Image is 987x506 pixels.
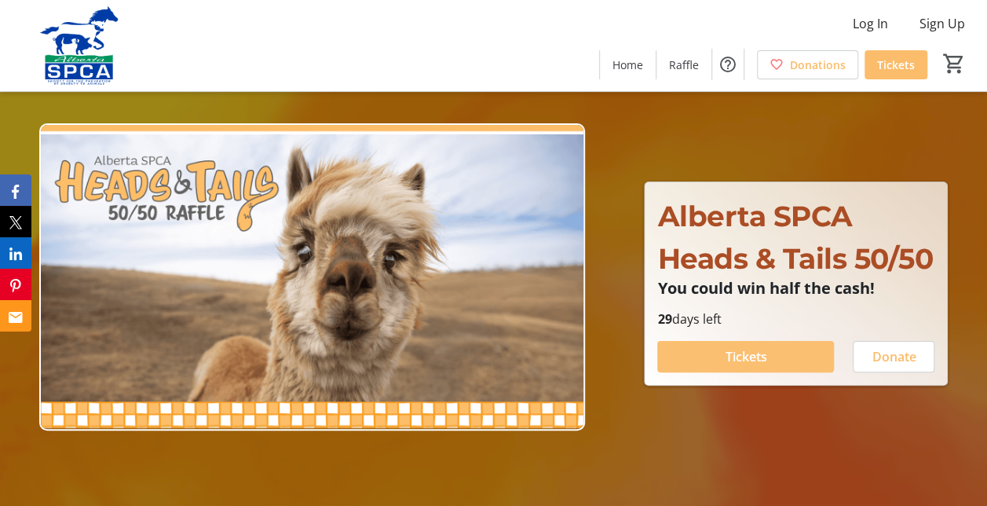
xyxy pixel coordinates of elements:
button: Tickets [657,341,834,372]
button: Sign Up [907,11,978,36]
span: Alberta SPCA [657,199,852,233]
a: Tickets [865,50,927,79]
button: Donate [853,341,934,372]
span: Home [612,57,643,73]
p: You could win half the cash! [657,280,934,297]
img: Campaign CTA Media Photo [39,123,585,431]
span: Heads & Tails 50/50 [657,241,933,276]
span: Donations [790,57,846,73]
button: Cart [940,49,968,78]
span: Raffle [669,57,699,73]
span: Sign Up [919,14,965,33]
a: Home [600,50,656,79]
span: 29 [657,310,671,328]
span: Log In [853,14,888,33]
p: days left [657,310,934,328]
button: Log In [840,11,901,36]
span: Donate [872,347,916,366]
button: Help [712,49,744,80]
img: Alberta SPCA's Logo [9,6,149,85]
a: Donations [757,50,858,79]
span: Tickets [725,347,766,366]
a: Raffle [656,50,711,79]
span: Tickets [877,57,915,73]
